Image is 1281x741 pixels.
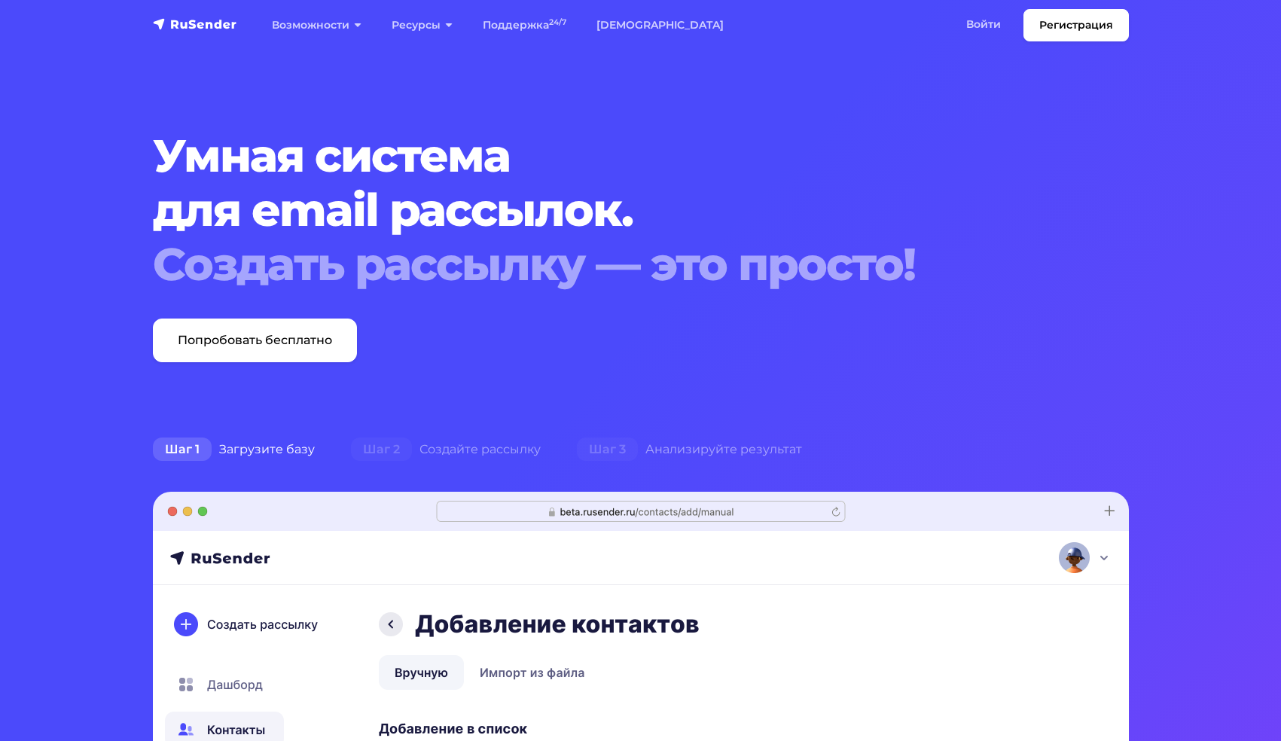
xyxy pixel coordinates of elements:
[153,237,1046,291] div: Создать рассылку — это просто!
[559,435,820,465] div: Анализируйте результат
[351,438,412,462] span: Шаг 2
[577,438,638,462] span: Шаг 3
[257,10,377,41] a: Возможности
[951,9,1016,40] a: Войти
[153,438,212,462] span: Шаг 1
[1023,9,1129,41] a: Регистрация
[153,319,357,362] a: Попробовать бесплатно
[153,17,237,32] img: RuSender
[468,10,581,41] a: Поддержка24/7
[581,10,739,41] a: [DEMOGRAPHIC_DATA]
[135,435,333,465] div: Загрузите базу
[333,435,559,465] div: Создайте рассылку
[549,17,566,27] sup: 24/7
[153,129,1046,291] h1: Умная система для email рассылок.
[377,10,468,41] a: Ресурсы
